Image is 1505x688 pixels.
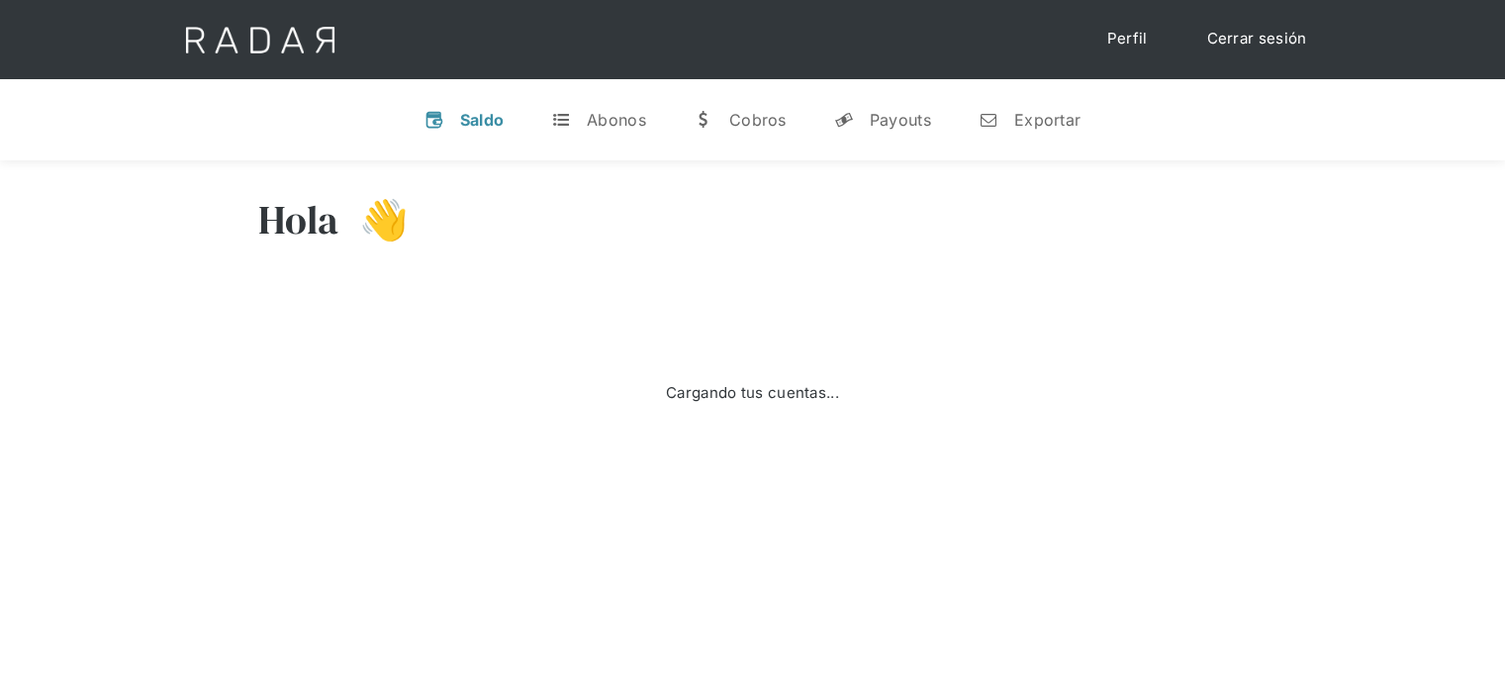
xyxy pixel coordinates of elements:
div: Exportar [1014,110,1081,130]
div: Cargando tus cuentas... [666,382,839,405]
div: w [694,110,713,130]
div: Abonos [587,110,646,130]
div: Saldo [460,110,505,130]
h3: 👋 [339,195,409,245]
div: v [424,110,444,130]
div: Cobros [729,110,787,130]
div: Payouts [870,110,931,130]
div: y [834,110,854,130]
a: Perfil [1087,20,1168,58]
a: Cerrar sesión [1187,20,1327,58]
h3: Hola [258,195,339,245]
div: t [551,110,571,130]
div: n [979,110,998,130]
